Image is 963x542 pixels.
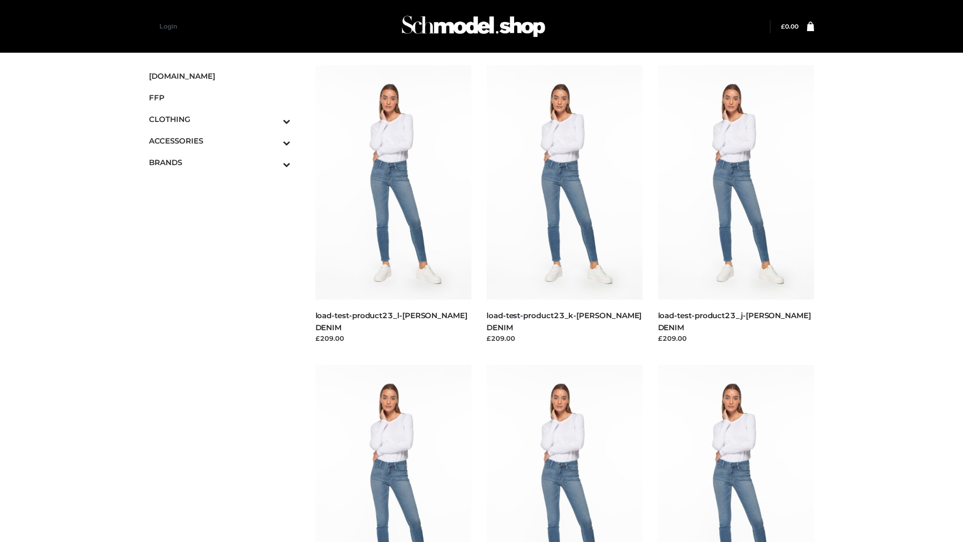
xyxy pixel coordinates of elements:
a: load-test-product23_j-[PERSON_NAME] DENIM [658,311,811,332]
a: load-test-product23_k-[PERSON_NAME] DENIM [487,311,641,332]
a: £0.00 [781,23,798,30]
div: £209.00 [658,333,815,343]
button: Toggle Submenu [255,130,290,152]
span: £ [781,23,785,30]
img: Schmodel Admin 964 [398,7,549,46]
a: Login [159,23,177,30]
bdi: 0.00 [781,23,798,30]
span: CLOTHING [149,113,290,125]
span: ACCESSORIES [149,135,290,147]
span: FFP [149,92,290,103]
a: CLOTHINGToggle Submenu [149,108,290,130]
div: £209.00 [315,333,472,343]
div: £209.00 [487,333,643,343]
button: Toggle Submenu [255,108,290,130]
a: FFP [149,87,290,108]
a: ACCESSORIESToggle Submenu [149,130,290,152]
span: BRANDS [149,157,290,168]
a: load-test-product23_l-[PERSON_NAME] DENIM [315,311,467,332]
a: [DOMAIN_NAME] [149,65,290,87]
span: [DOMAIN_NAME] [149,70,290,82]
a: BRANDSToggle Submenu [149,152,290,173]
button: Toggle Submenu [255,152,290,173]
